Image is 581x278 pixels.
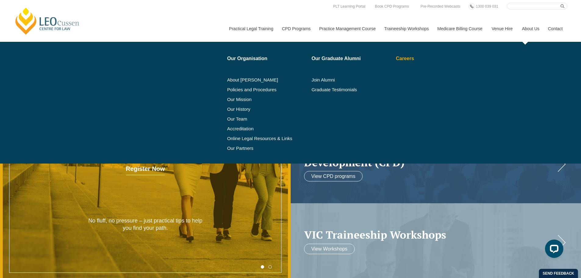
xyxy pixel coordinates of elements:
[332,3,367,10] a: PLT Learning Portal
[227,107,307,112] a: Our History
[543,16,567,42] a: Contact
[311,87,392,92] a: Graduate Testimonials
[227,126,307,131] a: Accreditation
[227,78,307,82] a: About [PERSON_NAME]
[126,163,165,175] a: Register Now
[396,56,465,61] a: Careers
[227,146,307,151] a: Our Partners
[227,136,307,141] a: Online Legal Resources & Links
[373,3,410,10] a: Book CPD Programs
[419,3,462,10] a: Pre-Recorded Webcasts
[487,16,517,42] a: Venue Hire
[540,237,566,263] iframe: LiveChat chat widget
[277,16,314,42] a: CPD Programs
[14,7,81,35] a: [PERSON_NAME] Centre for Law
[311,56,392,61] a: Our Graduate Alumni
[304,145,556,168] h2: Continuing Professional Development (CPD)
[268,265,272,269] button: 2
[227,87,307,92] a: Policies and Procedures
[304,171,363,182] a: View CPD programs
[304,145,556,168] a: Continuing ProfessionalDevelopment (CPD)
[304,229,556,241] a: VIC Traineeship Workshops
[224,16,278,42] a: Practical Legal Training
[227,97,292,102] a: Our Mission
[315,16,380,42] a: Practice Management Course
[227,117,307,121] a: Our Team
[227,56,307,61] a: Our Organisation
[261,265,264,269] button: 1
[380,16,433,42] a: Traineeship Workshops
[311,78,392,82] a: Join Alumni
[474,3,500,10] a: 1300 039 031
[476,4,498,9] span: 1300 039 031
[517,16,543,42] a: About Us
[433,16,487,42] a: Medicare Billing Course
[87,217,203,232] p: No fluff, no pressure – just practical tips to help you find your path.
[304,244,355,254] a: View Workshops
